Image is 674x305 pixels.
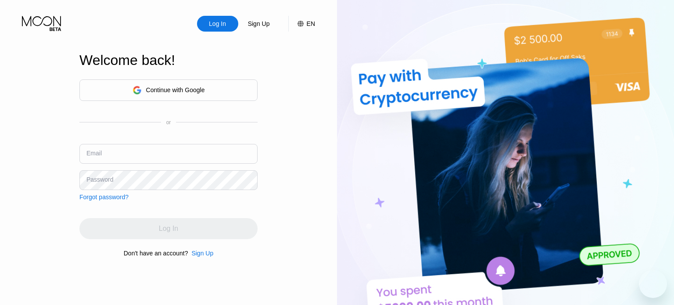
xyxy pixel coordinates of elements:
[86,150,102,157] div: Email
[86,176,113,183] div: Password
[307,20,315,27] div: EN
[79,79,258,101] div: Continue with Google
[639,270,667,298] iframe: Button to launch messaging window
[247,19,271,28] div: Sign Up
[188,250,213,257] div: Sign Up
[146,86,205,93] div: Continue with Google
[124,250,188,257] div: Don't have an account?
[288,16,315,32] div: EN
[238,16,280,32] div: Sign Up
[79,52,258,68] div: Welcome back!
[79,194,129,201] div: Forgot password?
[208,19,227,28] div: Log In
[166,119,171,126] div: or
[197,16,238,32] div: Log In
[191,250,213,257] div: Sign Up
